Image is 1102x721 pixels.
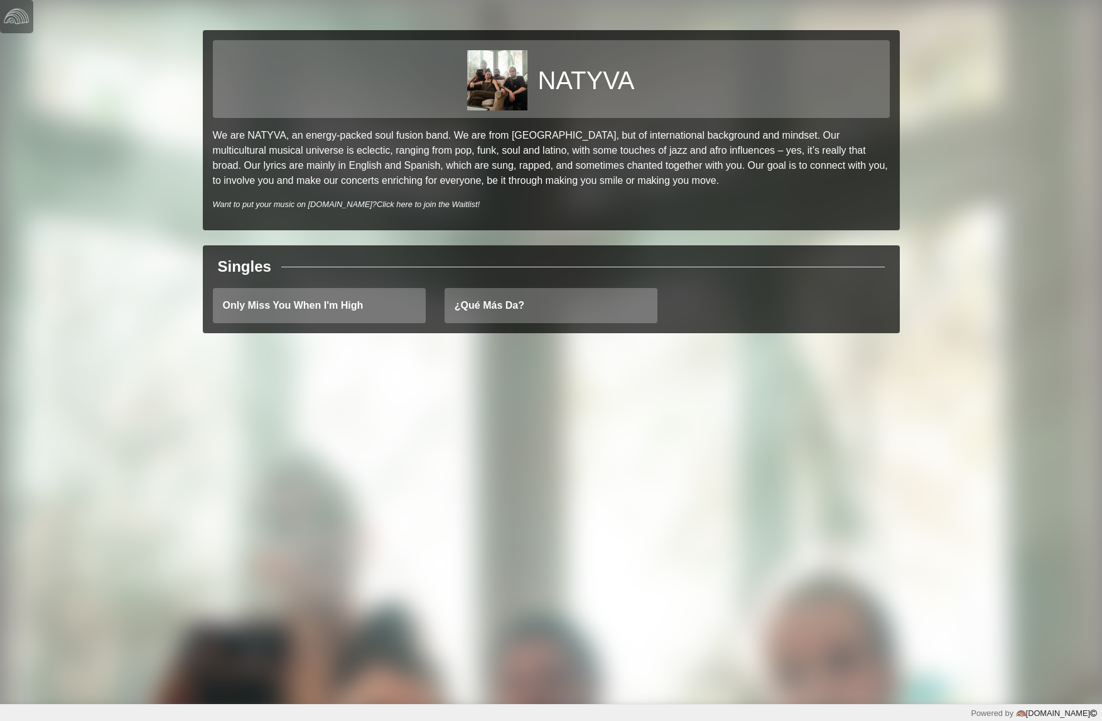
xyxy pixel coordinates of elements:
[1013,708,1097,718] a: [DOMAIN_NAME]
[537,65,634,95] h1: NATYVA
[213,200,480,209] i: Want to put your music on [DOMAIN_NAME]?
[213,288,426,323] a: Only Miss You When I'm High
[467,50,527,110] img: ffc0ca49c54b5c6157e008b864aad3c70e86237b4e64dff360491007b6689a25.jpg
[377,200,480,209] a: Click here to join the Waitlist!
[4,4,29,29] img: logo-white-4c48a5e4bebecaebe01ca5a9d34031cfd3d4ef9ae749242e8c4bf12ef99f53e8.png
[213,128,890,188] p: We are NATYVA, an energy-packed soul fusion band. We are from [GEOGRAPHIC_DATA], but of internati...
[218,255,271,278] div: Singles
[445,288,657,323] a: ¿Qué Más Da?
[1016,708,1026,718] img: logo-color-e1b8fa5219d03fcd66317c3d3cfaab08a3c62fe3c3b9b34d55d8365b78b1766b.png
[971,707,1097,719] div: Powered by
